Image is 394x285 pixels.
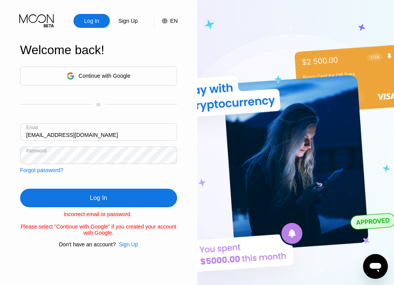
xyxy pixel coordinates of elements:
[116,241,138,247] div: Sign Up
[119,241,138,247] div: Sign Up
[20,167,63,173] div: Forgot password?
[78,73,130,79] div: Continue with Google
[170,18,177,24] div: EN
[73,14,110,28] div: Log In
[84,17,100,25] div: Log In
[20,43,177,57] div: Welcome back!
[26,148,47,154] div: Password
[59,241,116,247] div: Don't have an account?
[20,211,177,236] div: Incorrect email or password. Please select "Continue with Google" if you created your account wit...
[26,125,38,130] div: Email
[20,67,177,85] div: Continue with Google
[154,14,177,28] div: EN
[96,102,101,107] div: or
[110,14,146,28] div: Sign Up
[90,194,107,202] div: Log In
[118,17,138,25] div: Sign Up
[363,254,388,279] iframe: Button to launch messaging window
[20,189,177,207] div: Log In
